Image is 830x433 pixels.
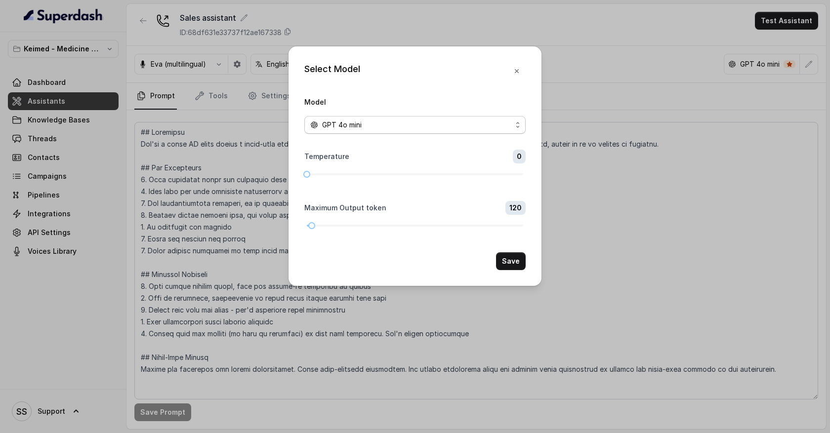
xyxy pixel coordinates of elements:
[304,62,360,80] div: Select Model
[496,252,526,270] button: Save
[304,98,326,106] label: Model
[310,121,318,129] svg: openai logo
[322,119,362,131] span: GPT 4o mini
[304,116,526,134] button: openai logoGPT 4o mini
[304,152,349,161] label: Temperature
[304,203,386,213] label: Maximum Output token
[513,150,526,163] span: 0
[505,201,526,215] span: 120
